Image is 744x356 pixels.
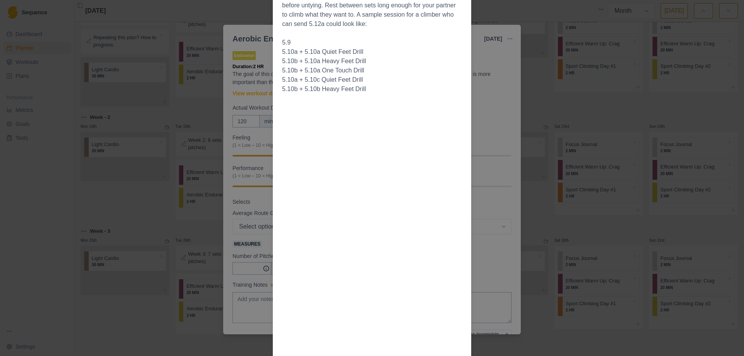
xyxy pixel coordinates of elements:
li: 5.10b + 5.10b Heavy Feet Drill [282,84,462,94]
li: 5.10a + 5.10c Quiet Feet Drill [282,75,462,84]
li: 5.9 [282,38,462,47]
li: 5.10b + 5.10a Heavy Feet Drill [282,57,462,66]
li: 5.10b + 5.10a One Touch Drill [282,66,462,75]
li: 5.10a + 5.10a Quiet Feet Drill [282,47,462,57]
